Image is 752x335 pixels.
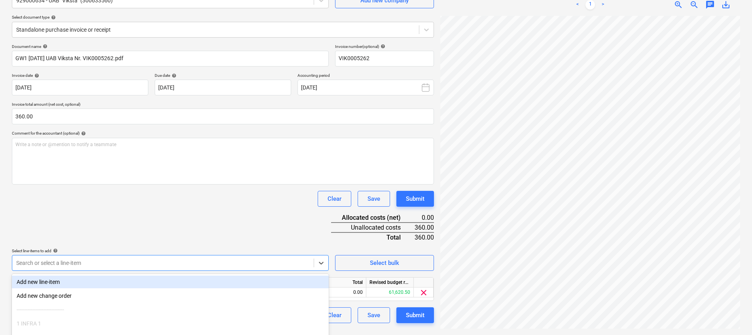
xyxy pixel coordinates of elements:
[413,232,434,242] div: 360.00
[297,80,434,95] button: [DATE]
[366,287,414,297] div: 61,620.50
[12,102,434,108] p: Invoice total amount (net cost, optional)
[358,307,390,323] button: Save
[396,191,434,207] button: Submit
[358,191,390,207] button: Save
[80,131,86,136] span: help
[12,248,329,253] div: Select line-items to add
[12,317,329,330] div: 1 INFRA 1
[328,194,341,204] div: Clear
[41,44,47,49] span: help
[419,288,428,297] span: clear
[413,213,434,223] div: 0.00
[12,15,434,20] div: Select document type
[49,15,56,20] span: help
[319,287,366,297] div: 0.00
[12,80,148,95] input: Invoice date not specified
[318,191,351,207] button: Clear
[335,51,434,67] input: Invoice number
[33,73,39,78] span: help
[331,232,413,242] div: Total
[12,303,329,316] div: ------------------------------
[328,310,341,320] div: Clear
[12,44,329,49] div: Document name
[406,310,424,320] div: Submit
[12,289,329,302] div: Add new change order
[12,276,329,288] div: Add new line-item
[155,80,291,95] input: Due date not specified
[331,223,413,232] div: Unallocated costs
[12,131,434,136] div: Comment for the accountant (optional)
[318,307,351,323] button: Clear
[379,44,385,49] span: help
[413,223,434,232] div: 360.00
[297,73,434,80] p: Accounting period
[396,307,434,323] button: Submit
[406,194,424,204] div: Submit
[331,213,413,223] div: Allocated costs (net)
[367,194,380,204] div: Save
[366,278,414,287] div: Revised budget remaining
[51,248,58,253] span: help
[12,73,148,78] div: Invoice date
[367,310,380,320] div: Save
[155,73,291,78] div: Due date
[12,51,329,67] input: Document name
[370,258,399,268] div: Select bulk
[170,73,176,78] span: help
[335,44,434,49] div: Invoice number (optional)
[12,108,434,124] input: Invoice total amount (net cost, optional)
[712,297,752,335] iframe: Chat Widget
[335,255,434,271] button: Select bulk
[319,278,366,287] div: Total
